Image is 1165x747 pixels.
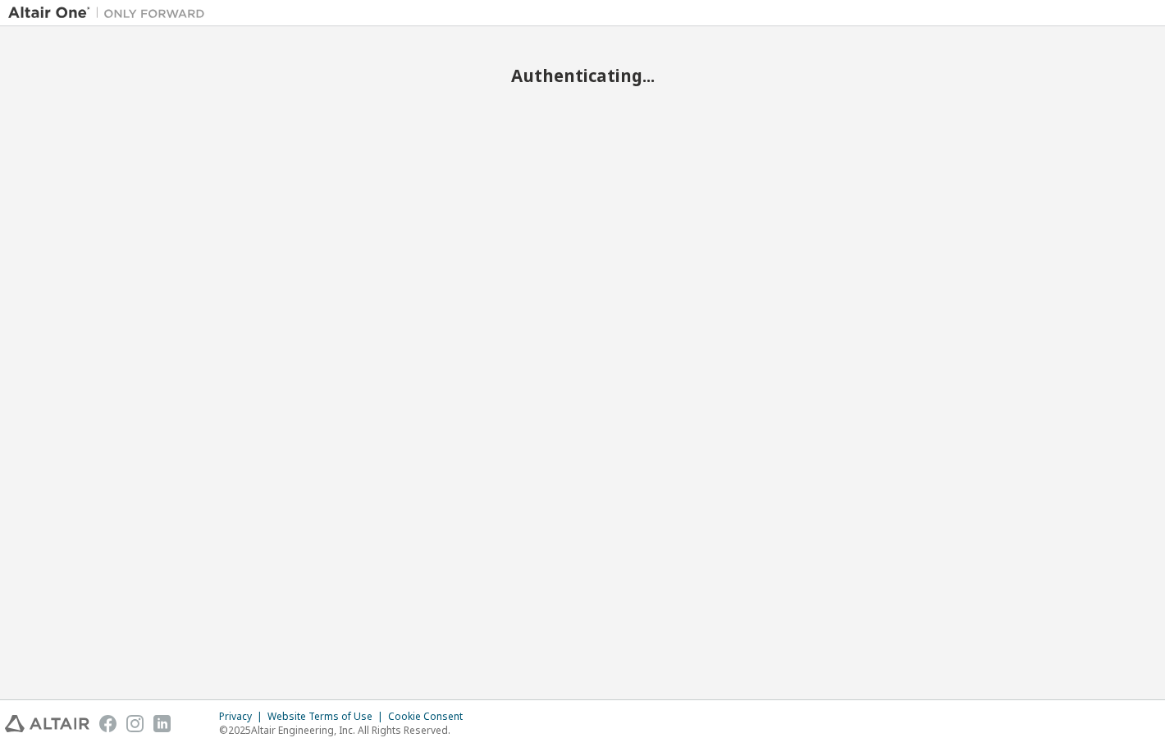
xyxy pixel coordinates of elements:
img: linkedin.svg [153,715,171,732]
img: altair_logo.svg [5,715,89,732]
img: facebook.svg [99,715,116,732]
h2: Authenticating... [8,65,1157,86]
div: Cookie Consent [388,710,473,723]
img: Altair One [8,5,213,21]
img: instagram.svg [126,715,144,732]
div: Privacy [219,710,267,723]
div: Website Terms of Use [267,710,388,723]
p: © 2025 Altair Engineering, Inc. All Rights Reserved. [219,723,473,737]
